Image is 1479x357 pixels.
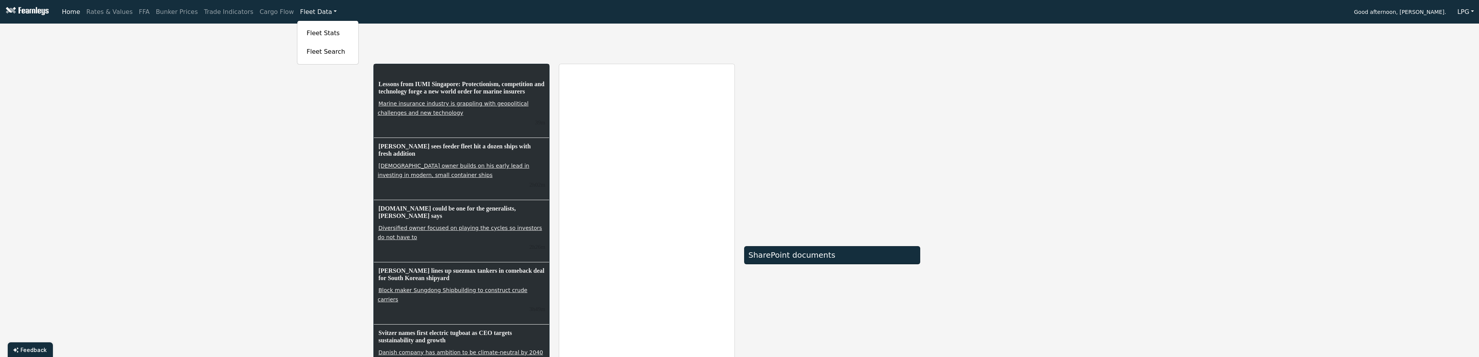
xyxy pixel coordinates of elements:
[256,4,297,20] a: Cargo Flow
[535,119,545,126] small: 10/09/2025, 15:09:25
[929,156,1106,241] iframe: mini symbol-overview TradingView widget
[529,306,545,312] small: 10/09/2025, 12:59:00
[1452,5,1479,19] button: LPG
[4,7,49,17] img: Fearnleys Logo
[136,4,153,20] a: FFA
[529,182,545,188] small: 10/09/2025, 13:45:57
[529,244,545,250] small: 10/09/2025, 13:22:32
[378,224,542,241] a: Diversified owner focused on playing the cycles so investors do not have to
[378,286,527,303] a: Block maker Sungdong Shipbuilding to construct crude carriers
[59,4,83,20] a: Home
[929,64,1106,149] iframe: mini symbol-overview TradingView widget
[297,4,340,20] a: Fleet Data
[378,142,545,158] h6: [PERSON_NAME] sees feeder fleet hit a dozen ships with fresh addition
[304,25,352,41] a: Fleet Stats
[201,4,256,20] a: Trade Indicators
[304,44,352,59] a: Fleet Search
[153,4,201,20] a: Bunker Prices
[748,250,916,260] div: SharePoint documents
[83,4,136,20] a: Rates & Values
[929,249,1106,334] iframe: mini symbol-overview TradingView widget
[378,80,545,96] h6: Lessons from IUMI Singapore: Protectionism, competition and technology forge a new world order fo...
[378,100,529,117] a: Marine insurance industry is grappling with geopolitical challenges and new technology
[297,20,359,65] div: Fleet Data
[373,27,1106,54] iframe: tickers TradingView widget
[744,64,920,238] iframe: market overview TradingView widget
[297,24,358,42] a: Fleet Stats
[378,162,529,179] a: [DEMOGRAPHIC_DATA] owner builds on his early lead in investing in modern, small container ships
[378,204,545,220] h6: [DOMAIN_NAME] could be one for the generalists, [PERSON_NAME] says
[378,348,544,356] a: Danish company has ambition to be climate-neutral by 2040
[378,266,545,282] h6: [PERSON_NAME] lines up suezmax tankers in comeback deal for South Korean shipyard
[378,328,545,345] h6: Svitzer names first electric tugboat as CEO targets sustainability and growth
[1354,6,1446,19] span: Good afternoon, [PERSON_NAME].
[297,42,358,61] a: Fleet Search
